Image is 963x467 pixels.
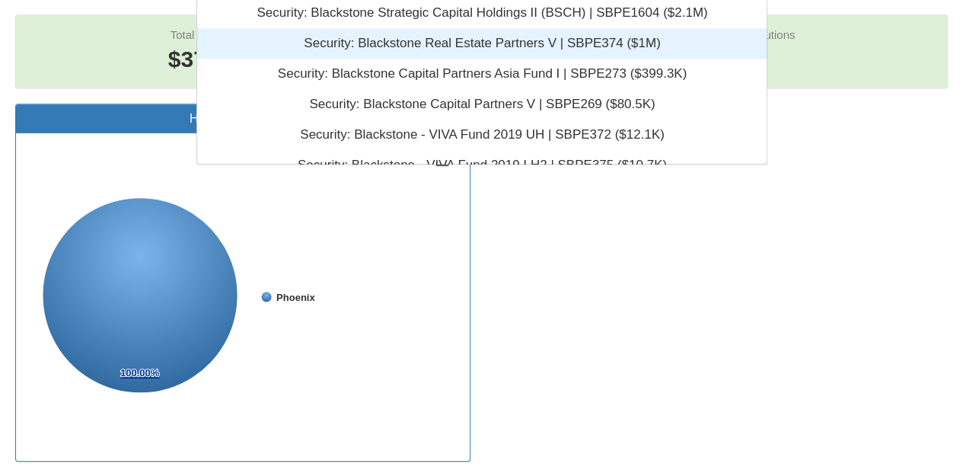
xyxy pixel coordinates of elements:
div: Security: ‎Blackstone - VIVA Fund 2019 LH2 | SBPE375 ‎($10.7K)‏ [197,150,767,181]
span: $37.1M [168,46,244,72]
h3: Holders Breakdown [27,112,458,126]
div: Security: ‎Blackstone Capital Partners V | SBPE269 ‎($80.5K)‏ [197,89,767,120]
tspan: Phoenix [276,292,315,303]
span: Total Holdings [171,28,242,41]
div: Security: ‎Blackstone - VIVA Fund 2019 UH | SBPE372 ‎($12.1K)‏ [197,120,767,150]
div: Security: ‎Blackstone Real Estate Partners V | SBPE374 ‎($1M)‏ [197,28,767,59]
div: Security: ‎Blackstone Capital Partners Asia Fund I | SBPE273 ‎($399.3K)‏ [197,59,767,89]
tspan: 100.00% [120,367,160,379]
